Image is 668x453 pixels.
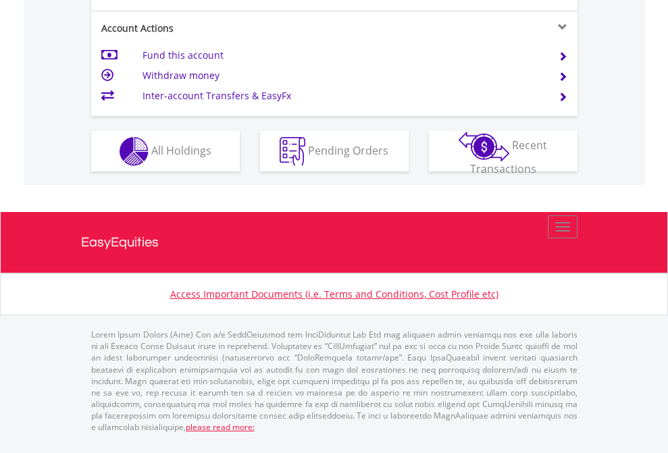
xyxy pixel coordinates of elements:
[186,421,255,433] a: please read more:
[143,45,542,65] td: Fund this account
[429,131,577,171] button: Recent Transactions
[91,131,240,171] button: All Holdings
[143,65,542,86] td: Withdraw money
[91,22,334,35] div: Account Actions
[151,142,211,157] span: All Holdings
[308,142,388,157] span: Pending Orders
[91,329,577,433] p: Lorem Ipsum Dolors (Ame) Con a/e SeddOeiusmod tem InciDiduntut Lab Etd mag aliquaen admin veniamq...
[143,86,542,106] td: Inter-account Transfers & EasyFx
[260,131,409,171] button: Pending Orders
[120,137,149,166] img: holdings-wht.png
[459,132,509,161] img: transactions-zar-wht.png
[280,137,305,166] img: pending_instructions-wht.png
[170,288,498,300] a: Access Important Documents (i.e. Terms and Conditions, Cost Profile etc)
[81,212,588,273] a: EasyEquities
